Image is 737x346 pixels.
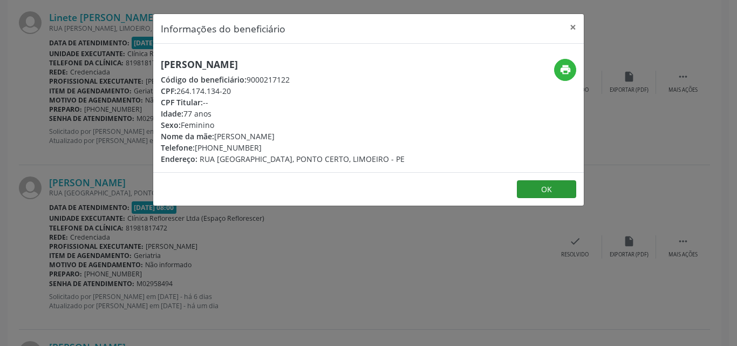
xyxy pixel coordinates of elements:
button: OK [517,180,576,199]
span: Código do beneficiário: [161,74,247,85]
div: 77 anos [161,108,405,119]
div: [PERSON_NAME] [161,131,405,142]
span: Telefone: [161,143,195,153]
button: Close [562,14,584,40]
h5: Informações do beneficiário [161,22,285,36]
div: -- [161,97,405,108]
div: 9000217122 [161,74,405,85]
button: print [554,59,576,81]
span: Nome da mãe: [161,131,214,141]
div: [PHONE_NUMBER] [161,142,405,153]
span: CPF: [161,86,176,96]
i: print [559,64,571,76]
div: Feminino [161,119,405,131]
span: Endereço: [161,154,197,164]
span: CPF Titular: [161,97,203,107]
h5: [PERSON_NAME] [161,59,405,70]
span: Idade: [161,108,183,119]
span: RUA [GEOGRAPHIC_DATA], PONTO CERTO, LIMOEIRO - PE [200,154,405,164]
span: Sexo: [161,120,181,130]
div: 264.174.134-20 [161,85,405,97]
